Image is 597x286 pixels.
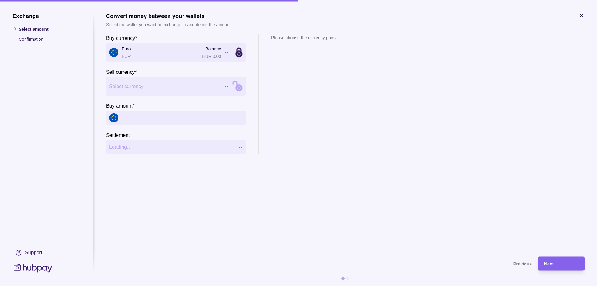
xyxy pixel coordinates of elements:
[106,21,231,28] p: Select the wallet you want to exchange to and define the amount
[19,26,81,32] p: Select amount
[12,246,81,259] a: Support
[19,35,81,42] p: Confirmation
[12,12,81,19] h1: Exchange
[106,131,130,138] label: Settlement
[109,113,118,123] img: eu
[513,261,532,266] span: Previous
[25,249,42,256] div: Support
[106,34,137,41] label: Buy currency
[106,102,135,109] label: Buy amount
[106,35,135,40] p: Buy currency
[106,12,231,19] h1: Convert money between your wallets
[106,68,137,75] label: Sell currency
[106,69,135,74] p: Sell currency
[538,256,585,270] button: Next
[271,34,337,41] p: Please choose the currency pairs.
[544,261,553,266] span: Next
[122,111,243,125] input: amount
[106,103,132,108] p: Buy amount
[106,132,130,138] p: Settlement
[106,256,532,270] button: Previous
